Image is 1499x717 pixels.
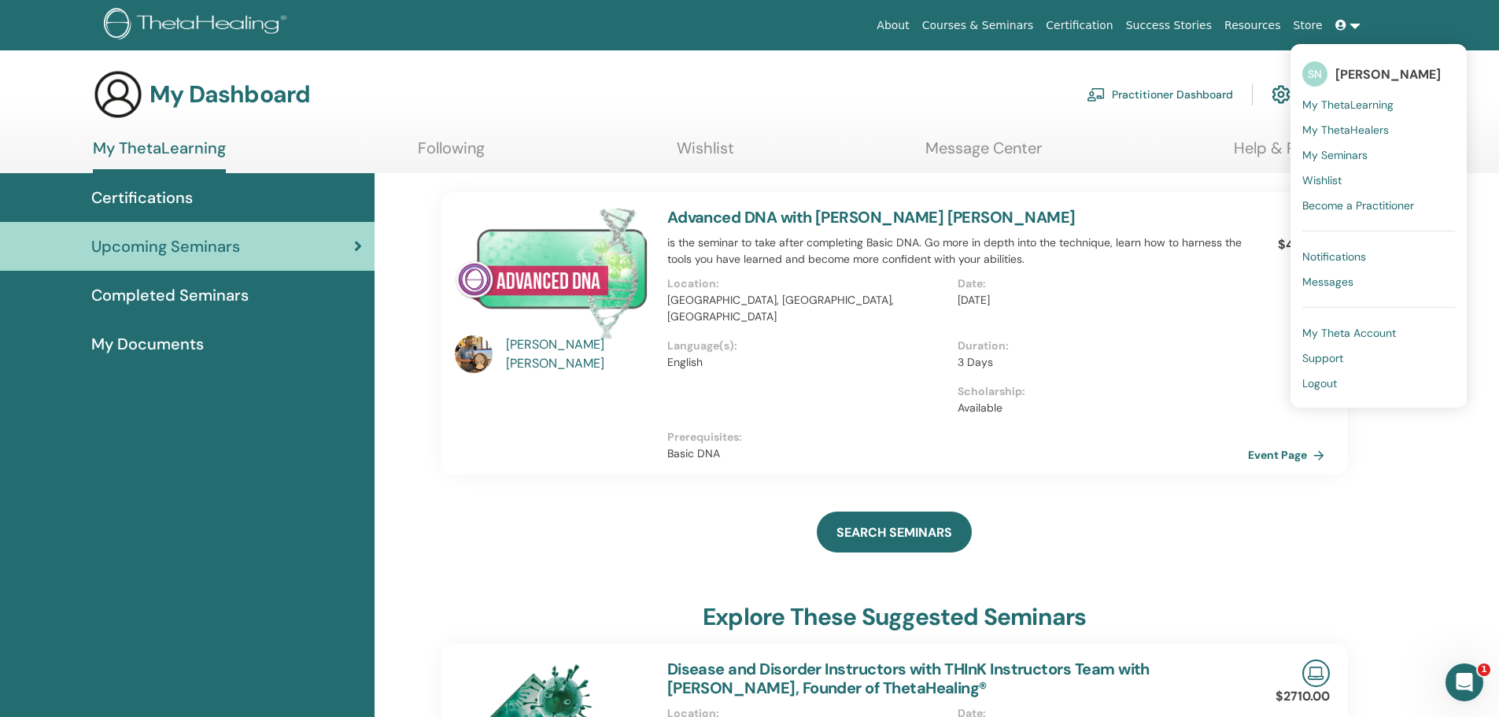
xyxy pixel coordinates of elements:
p: Basic DNA [667,445,1248,462]
a: Support [1302,346,1455,371]
span: Logout [1302,376,1337,390]
a: SEARCH SEMINARS [817,512,972,553]
span: Certifications [91,186,193,209]
a: Messages [1302,269,1455,294]
span: SN [1302,61,1327,87]
a: About [870,11,915,40]
span: 1 [1478,663,1490,676]
span: Notifications [1302,249,1366,264]
span: SEARCH SEMINARS [836,524,952,541]
p: is the seminar to take after completing Basic DNA. Go more in depth into the technique, learn how... [667,235,1248,268]
p: Available [958,400,1239,416]
img: default.jpg [455,335,493,373]
a: Success Stories [1120,11,1218,40]
p: 3 Days [958,354,1239,371]
p: Language(s) : [667,338,948,354]
span: Completed Seminars [91,283,249,307]
a: Resources [1218,11,1287,40]
a: Advanced DNA with [PERSON_NAME] [PERSON_NAME] [667,207,1076,227]
span: My Theta Account [1302,326,1396,340]
p: $2710.00 [1276,687,1330,706]
a: Practitioner Dashboard [1087,77,1233,112]
a: My ThetaLearning [93,139,226,173]
a: Wishlist [677,139,734,169]
p: Date : [958,275,1239,292]
h3: explore these suggested seminars [703,603,1086,631]
img: Live Online Seminar [1302,660,1330,687]
a: Message Center [925,139,1042,169]
a: Certification [1039,11,1119,40]
img: logo.png [104,8,292,43]
p: Duration : [958,338,1239,354]
iframe: Intercom live chat [1445,663,1483,701]
span: Support [1302,351,1343,365]
a: Become a Practitioner [1302,193,1455,218]
a: Following [418,139,485,169]
span: Become a Practitioner [1302,198,1414,213]
span: [PERSON_NAME] [1335,66,1441,83]
span: My Seminars [1302,148,1368,162]
p: English [667,354,948,371]
span: Upcoming Seminars [91,235,240,258]
img: generic-user-icon.jpg [93,69,143,120]
span: My Documents [91,332,204,356]
span: Wishlist [1302,173,1342,187]
a: My Theta Account [1302,320,1455,346]
a: SN[PERSON_NAME] [1302,56,1455,92]
a: My ThetaHealers [1302,117,1455,142]
p: Scholarship : [958,383,1239,400]
a: My ThetaLearning [1302,92,1455,117]
a: Courses & Seminars [916,11,1040,40]
a: Store [1287,11,1329,40]
a: [PERSON_NAME] [PERSON_NAME] [506,335,652,373]
img: cog.svg [1272,81,1290,108]
span: Messages [1302,275,1353,289]
a: Wishlist [1302,168,1455,193]
img: chalkboard-teacher.svg [1087,87,1106,102]
a: Help & Resources [1234,139,1361,169]
h3: My Dashboard [150,80,310,109]
img: Advanced DNA [455,208,648,340]
a: My Account [1272,77,1359,112]
a: My Seminars [1302,142,1455,168]
p: $400.00 [1278,235,1330,254]
span: My ThetaHealers [1302,123,1389,137]
p: [DATE] [958,292,1239,309]
p: Prerequisites : [667,429,1248,445]
a: Event Page [1248,443,1331,467]
p: [GEOGRAPHIC_DATA], [GEOGRAPHIC_DATA], [GEOGRAPHIC_DATA] [667,292,948,325]
a: Disease and Disorder Instructors with THInK Instructors Team with [PERSON_NAME], Founder of Theta... [667,659,1150,698]
span: My ThetaLearning [1302,98,1394,112]
a: Logout [1302,371,1455,396]
p: Location : [667,275,948,292]
a: Notifications [1302,244,1455,269]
